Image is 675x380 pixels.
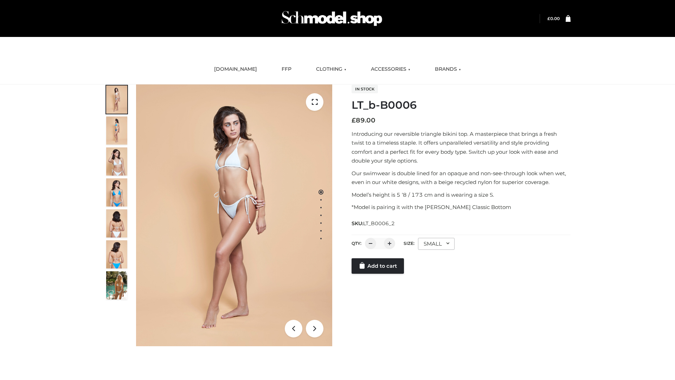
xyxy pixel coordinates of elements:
[352,116,375,124] bdi: 89.00
[366,62,416,77] a: ACCESSORIES
[209,62,262,77] a: [DOMAIN_NAME]
[352,258,404,274] a: Add to cart
[106,147,127,176] img: ArielClassicBikiniTop_CloudNine_AzureSky_OW114ECO_3-scaled.jpg
[352,99,571,112] h1: LT_b-B0006
[352,219,396,228] span: SKU:
[363,220,395,227] span: LT_B0006_2
[352,169,571,187] p: Our swimwear is double lined for an opaque and non-see-through look when wet, even in our white d...
[547,16,560,21] bdi: 0.00
[106,209,127,237] img: ArielClassicBikiniTop_CloudNine_AzureSky_OW114ECO_7-scaled.jpg
[404,241,414,246] label: Size:
[352,129,571,165] p: Introducing our reversible triangle bikini top. A masterpiece that brings a fresh twist to a time...
[418,238,455,250] div: SMALL
[106,240,127,268] img: ArielClassicBikiniTop_CloudNine_AzureSky_OW114ECO_8-scaled.jpg
[279,5,385,32] img: Schmodel Admin 964
[547,16,550,21] span: £
[276,62,297,77] a: FFP
[352,85,378,93] span: In stock
[106,178,127,207] img: ArielClassicBikiniTop_CloudNine_AzureSky_OW114ECO_4-scaled.jpg
[136,84,332,346] img: LT_b-B0006
[430,62,466,77] a: BRANDS
[311,62,352,77] a: CLOTHING
[106,271,127,299] img: Arieltop_CloudNine_AzureSky2.jpg
[352,241,361,246] label: QTY:
[352,203,571,212] p: *Model is pairing it with the [PERSON_NAME] Classic Bottom
[547,16,560,21] a: £0.00
[352,190,571,199] p: Model’s height is 5 ‘8 / 173 cm and is wearing a size S.
[106,116,127,145] img: ArielClassicBikiniTop_CloudNine_AzureSky_OW114ECO_2-scaled.jpg
[352,116,356,124] span: £
[106,85,127,114] img: ArielClassicBikiniTop_CloudNine_AzureSky_OW114ECO_1-scaled.jpg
